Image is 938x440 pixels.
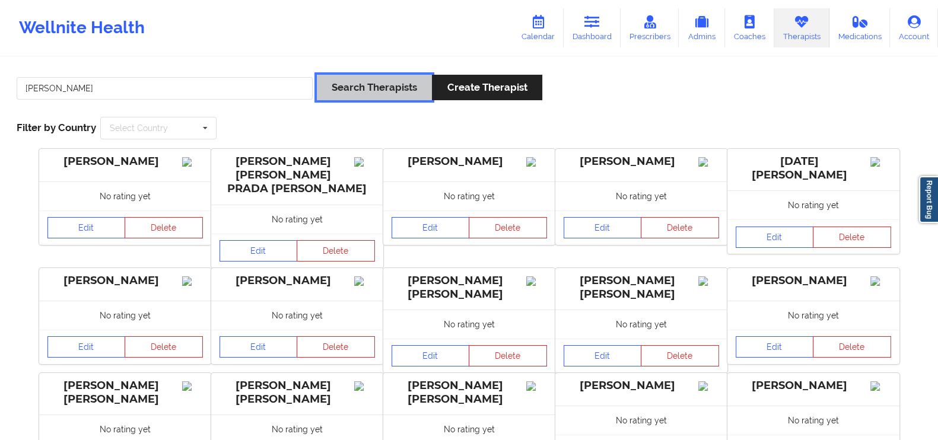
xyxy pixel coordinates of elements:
[182,276,203,286] img: Image%2Fplaceholer-image.png
[698,381,719,391] img: Image%2Fplaceholer-image.png
[47,274,203,288] div: [PERSON_NAME]
[555,406,727,435] div: No rating yet
[526,381,547,391] img: Image%2Fplaceholer-image.png
[736,227,814,248] a: Edit
[526,157,547,167] img: Image%2Fplaceholer-image.png
[513,8,564,47] a: Calendar
[469,345,547,366] button: Delete
[47,155,203,168] div: [PERSON_NAME]
[727,190,899,219] div: No rating yet
[679,8,725,47] a: Admins
[890,8,938,47] a: Account
[526,276,547,286] img: Image%2Fplaceholer-image.png
[182,381,203,391] img: Image%2Fplaceholer-image.png
[220,379,375,406] div: [PERSON_NAME] [PERSON_NAME]
[354,381,375,391] img: Image%2Fplaceholer-image.png
[736,379,891,393] div: [PERSON_NAME]
[870,157,891,167] img: Image%2Fplaceholer-image.png
[564,345,642,366] a: Edit
[220,240,298,262] a: Edit
[469,217,547,238] button: Delete
[736,274,891,288] div: [PERSON_NAME]
[564,274,719,301] div: [PERSON_NAME] [PERSON_NAME]
[870,276,891,286] img: Image%2Fplaceholer-image.png
[774,8,829,47] a: Therapists
[736,336,814,358] a: Edit
[220,336,298,358] a: Edit
[354,157,375,167] img: Image%2Fplaceholer-image.png
[698,157,719,167] img: Image%2Fplaceholer-image.png
[182,157,203,167] img: Image%2Fplaceholer-image.png
[317,75,432,100] button: Search Therapists
[297,240,375,262] button: Delete
[870,381,891,391] img: Image%2Fplaceholer-image.png
[125,336,203,358] button: Delete
[555,181,727,211] div: No rating yet
[621,8,679,47] a: Prescribers
[39,181,211,211] div: No rating yet
[736,155,891,182] div: [DATE][PERSON_NAME]
[725,8,774,47] a: Coaches
[564,379,719,393] div: [PERSON_NAME]
[564,8,621,47] a: Dashboard
[698,276,719,286] img: Image%2Fplaceholer-image.png
[47,336,126,358] a: Edit
[813,227,891,248] button: Delete
[39,301,211,330] div: No rating yet
[392,155,547,168] div: [PERSON_NAME]
[383,310,555,339] div: No rating yet
[297,336,375,358] button: Delete
[727,301,899,330] div: No rating yet
[392,274,547,301] div: [PERSON_NAME] [PERSON_NAME]
[727,406,899,435] div: No rating yet
[432,75,542,100] button: Create Therapist
[555,310,727,339] div: No rating yet
[829,8,891,47] a: Medications
[47,379,203,406] div: [PERSON_NAME] [PERSON_NAME]
[125,217,203,238] button: Delete
[211,205,383,234] div: No rating yet
[17,77,313,100] input: Search Keywords
[564,217,642,238] a: Edit
[564,155,719,168] div: [PERSON_NAME]
[110,124,168,132] div: Select Country
[220,155,375,196] div: [PERSON_NAME] [PERSON_NAME] PRADA [PERSON_NAME]
[47,217,126,238] a: Edit
[383,181,555,211] div: No rating yet
[641,217,719,238] button: Delete
[392,379,547,406] div: [PERSON_NAME] [PERSON_NAME]
[813,336,891,358] button: Delete
[17,122,96,133] span: Filter by Country
[220,274,375,288] div: [PERSON_NAME]
[392,217,470,238] a: Edit
[641,345,719,366] button: Delete
[211,301,383,330] div: No rating yet
[392,345,470,366] a: Edit
[354,276,375,286] img: Image%2Fplaceholer-image.png
[919,176,938,223] a: Report Bug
